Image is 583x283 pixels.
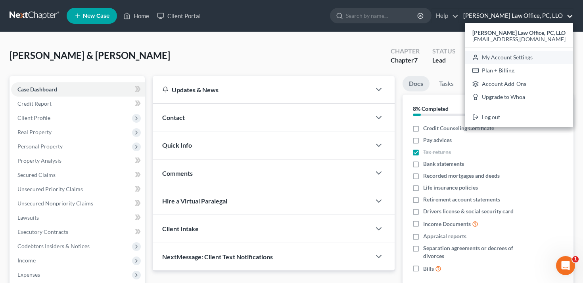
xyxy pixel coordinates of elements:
a: Home [119,9,153,23]
span: [EMAIL_ADDRESS][DOMAIN_NAME] [472,36,566,42]
div: Status [432,47,456,56]
span: Unsecured Priority Claims [17,186,83,192]
div: Chapter [391,47,420,56]
input: Search by name... [346,8,418,23]
span: Personal Property [17,143,63,150]
span: NextMessage: Client Text Notifications [162,253,273,260]
span: Appraisal reports [423,232,466,240]
iframe: Intercom live chat [556,256,575,275]
div: [PERSON_NAME] Law Office, PC, LLO [465,23,573,127]
span: Contact [162,114,185,121]
a: Tasks [433,76,460,91]
span: Income Documents [423,220,471,228]
span: Executory Contracts [17,228,68,235]
span: 1 [572,256,579,262]
span: Drivers license & social security card [423,207,514,215]
span: Lawsuits [17,214,39,221]
a: Log out [465,110,573,124]
a: Unsecured Priority Claims [11,182,145,196]
a: Executory Contracts [11,225,145,239]
span: Credit Report [17,100,52,107]
span: Expenses [17,271,40,278]
strong: [PERSON_NAME] Law Office, PC, LLO [472,29,566,36]
span: New Case [83,13,109,19]
a: Case Dashboard [11,82,145,97]
a: Credit Report [11,97,145,111]
a: Docs [403,76,430,91]
span: Client Intake [162,225,199,232]
span: Case Dashboard [17,86,57,93]
span: Bills [423,265,434,273]
a: Upgrade to Whoa [465,91,573,104]
span: Client Profile [17,114,50,121]
span: Codebtors Insiders & Notices [17,243,90,249]
div: Chapter [391,56,420,65]
span: Recorded mortgages and deeds [423,172,500,180]
a: [PERSON_NAME] Law Office, PC, LLO [459,9,573,23]
span: Pay advices [423,136,452,144]
span: Separation agreements or decrees of divorces [423,244,524,260]
a: My Account Settings [465,51,573,64]
span: [PERSON_NAME] & [PERSON_NAME] [10,49,170,61]
a: Plan + Billing [465,64,573,77]
span: Comments [162,169,193,177]
span: Credit Counseling Certificate [423,124,494,132]
a: Secured Claims [11,168,145,182]
span: Retirement account statements [423,196,500,203]
span: Tax returns [423,148,451,156]
span: Bank statements [423,160,464,168]
span: Life insurance policies [423,184,478,192]
span: Real Property [17,129,52,135]
a: Unsecured Nonpriority Claims [11,196,145,211]
span: Unsecured Nonpriority Claims [17,200,93,207]
div: Updates & News [162,85,362,94]
a: Property Analysis [11,154,145,168]
span: Income [17,257,36,264]
div: Lead [432,56,456,65]
strong: 8% Completed [413,105,449,112]
a: Events [463,76,495,91]
a: Client Portal [153,9,205,23]
span: 7 [414,56,418,64]
span: Quick Info [162,141,192,149]
a: Help [432,9,458,23]
a: Lawsuits [11,211,145,225]
span: Hire a Virtual Paralegal [162,197,227,205]
span: Property Analysis [17,157,61,164]
a: Account Add-Ons [465,77,573,91]
span: Secured Claims [17,171,56,178]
